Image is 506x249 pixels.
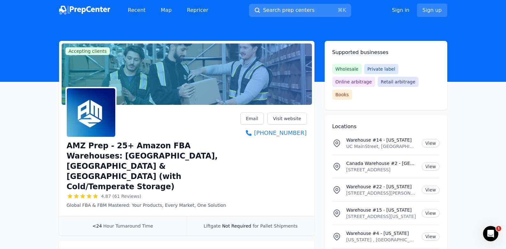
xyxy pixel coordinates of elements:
[93,223,102,229] span: <24
[268,113,307,125] a: Visit website
[346,160,417,167] p: Canada Warehouse #2 - [GEOGRAPHIC_DATA]
[263,6,314,14] span: Search prep centers
[417,4,447,17] a: Sign up
[332,49,440,56] h2: Supported businesses
[392,6,410,14] a: Sign in
[123,4,151,17] a: Recent
[103,223,153,229] span: Hour Turnaround Time
[67,141,241,192] h1: AMZ Prep - 25+ Amazon FBA Warehouses: [GEOGRAPHIC_DATA], [GEOGRAPHIC_DATA] & [GEOGRAPHIC_DATA] (w...
[346,207,417,213] p: Warehouse #15 - [US_STATE]
[346,143,417,150] p: UC MainStreet, [GEOGRAPHIC_DATA], [GEOGRAPHIC_DATA], [US_STATE][GEOGRAPHIC_DATA], [GEOGRAPHIC_DATA]
[222,223,251,229] span: Not Required
[346,183,417,190] p: Warehouse #22 - [US_STATE]
[496,226,501,231] span: 1
[422,186,439,194] a: View
[240,113,264,125] a: Email
[364,64,398,74] span: Private label
[253,223,298,229] span: for Pallet Shipments
[67,202,241,208] p: Global FBA & FBM Mastered: Your Products, Every Market, One Solution
[249,4,351,17] button: Search prep centers⌘K
[67,88,115,137] img: AMZ Prep - 25+ Amazon FBA Warehouses: US, Canada & UK (with Cold/Temperate Storage)
[332,64,362,74] span: Wholesale
[204,223,221,229] span: Liftgate
[422,209,439,217] a: View
[332,123,440,130] h2: Locations
[346,167,417,173] p: [STREET_ADDRESS]
[346,230,417,237] p: Warehouse #4 - [US_STATE]
[182,4,214,17] a: Repricer
[337,7,343,13] kbd: ⌘
[343,7,346,13] kbd: K
[346,190,417,196] p: [STREET_ADDRESS][PERSON_NAME][US_STATE]
[101,193,141,199] span: 4.87 (61 Reviews)
[422,232,439,241] a: View
[332,77,375,87] span: Online arbitrage
[378,77,419,87] span: Retail arbitrage
[346,137,417,143] p: Warehouse #14 - [US_STATE]
[346,213,417,220] p: [STREET_ADDRESS][US_STATE]
[422,162,439,171] a: View
[65,47,110,55] span: Accepting clients
[332,89,352,100] span: Books
[346,237,417,243] p: [US_STATE] , [GEOGRAPHIC_DATA]
[240,128,306,137] a: [PHONE_NUMBER]
[422,139,439,147] a: View
[483,226,498,241] iframe: Intercom live chat
[156,4,177,17] a: Map
[59,6,110,15] img: PrepCenter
